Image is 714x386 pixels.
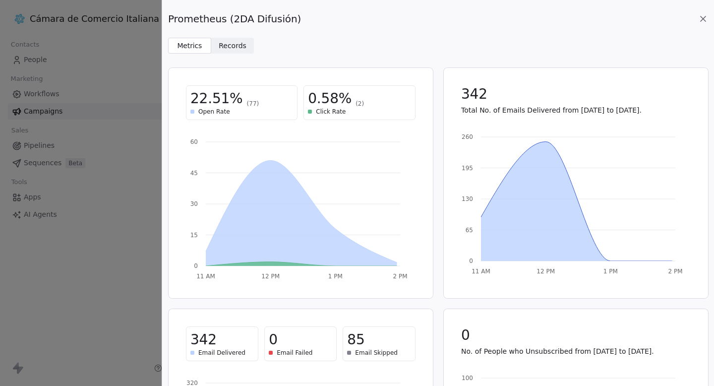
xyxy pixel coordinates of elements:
tspan: 260 [462,133,473,140]
tspan: 30 [190,200,198,207]
span: Records [219,41,246,51]
span: 342 [461,85,487,103]
tspan: 1 PM [603,268,617,275]
tspan: 11 AM [196,273,215,280]
tspan: 15 [190,232,198,239]
span: Email Skipped [355,349,398,357]
span: 0 [269,331,278,349]
span: 22.51% [190,90,243,108]
tspan: 0 [469,257,473,264]
p: Total No. of Emails Delivered from [DATE] to [DATE]. [461,105,691,115]
tspan: 2 PM [668,268,682,275]
tspan: 100 [462,375,473,382]
span: (77) [247,100,259,108]
span: Open Rate [198,108,230,116]
tspan: 65 [465,227,473,234]
tspan: 12 PM [536,268,555,275]
tspan: 130 [462,195,473,202]
span: 85 [347,331,364,349]
tspan: 12 PM [261,273,280,280]
tspan: 1 PM [328,273,343,280]
span: (2) [356,100,364,108]
span: 0.58% [308,90,352,108]
tspan: 45 [190,170,198,177]
span: 342 [190,331,217,349]
span: 0 [461,326,470,344]
span: Prometheus (2DA Difusión) [168,12,301,26]
span: Email Delivered [198,349,245,357]
span: Email Failed [277,349,312,357]
tspan: 195 [462,165,473,172]
tspan: 60 [190,138,198,145]
p: No. of People who Unsubscribed from [DATE] to [DATE]. [461,346,691,356]
span: Click Rate [316,108,346,116]
tspan: 2 PM [393,273,407,280]
tspan: 11 AM [472,268,490,275]
tspan: 0 [194,262,198,269]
